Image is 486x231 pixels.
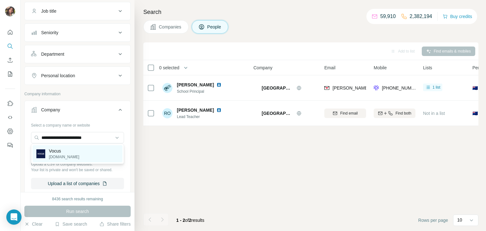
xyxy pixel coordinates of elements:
[24,221,42,227] button: Clear
[423,65,432,71] span: Lists
[176,218,185,223] span: 1 - 2
[41,107,60,113] div: Company
[472,110,478,116] span: 🇳🇿
[324,65,335,71] span: Email
[159,24,182,30] span: Companies
[5,41,15,52] button: Search
[49,148,79,154] p: Vocus
[472,85,478,91] span: 🇳🇿
[162,108,172,118] div: RO
[262,110,293,116] span: [GEOGRAPHIC_DATA]
[49,154,79,160] p: [DOMAIN_NAME]
[253,112,259,114] img: Logo of Willow Park School
[382,85,422,91] span: [PHONE_NUMBER]
[216,82,221,87] img: LinkedIn logo
[31,120,124,128] div: Select a company name or website
[162,83,172,93] img: Avatar
[324,85,329,91] img: provider findymail logo
[41,72,75,79] div: Personal location
[189,218,191,223] span: 2
[374,85,379,91] img: provider forager logo
[433,84,440,90] span: 1 list
[176,218,204,223] span: results
[24,91,131,97] p: Company information
[396,110,411,116] span: Find both
[5,68,15,80] button: My lists
[443,12,472,21] button: Buy credits
[216,108,221,113] img: LinkedIn logo
[374,109,415,118] button: Find both
[5,140,15,151] button: Feedback
[177,114,229,120] span: Lead Teacher
[418,217,448,223] span: Rows per page
[41,8,56,14] div: Job title
[253,65,272,71] span: Company
[31,167,124,173] p: Your list is private and won't be saved or shared.
[159,65,179,71] span: 0 selected
[5,98,15,109] button: Use Surfe on LinkedIn
[41,29,58,36] div: Seniority
[25,3,130,19] button: Job title
[25,25,130,40] button: Seniority
[5,6,15,16] img: Avatar
[31,178,124,189] button: Upload a list of companies
[25,102,130,120] button: Company
[25,68,130,83] button: Personal location
[380,13,396,20] p: 59,910
[5,27,15,38] button: Quick start
[410,13,432,20] p: 2,382,194
[177,107,214,113] span: [PERSON_NAME]
[5,54,15,66] button: Enrich CSV
[340,110,358,116] span: Find email
[423,111,445,116] span: Not in a list
[5,112,15,123] button: Use Surfe API
[31,161,124,167] p: Upload a CSV of company websites.
[253,86,259,89] img: Logo of Willow Park School
[5,126,15,137] button: Dashboard
[143,8,478,16] h4: Search
[177,89,229,94] span: School Principal
[207,24,222,30] span: People
[457,217,462,223] p: 10
[25,47,130,62] button: Department
[333,85,444,91] span: [PERSON_NAME][EMAIL_ADDRESS][DOMAIN_NAME]
[36,149,45,158] img: Vocus
[41,51,64,57] div: Department
[177,82,214,88] span: [PERSON_NAME]
[324,109,366,118] button: Find email
[6,209,22,225] div: Open Intercom Messenger
[52,196,103,202] div: 8436 search results remaining
[374,65,387,71] span: Mobile
[185,218,189,223] span: of
[262,85,293,91] span: [GEOGRAPHIC_DATA]
[99,221,131,227] button: Share filters
[55,221,87,227] button: Save search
